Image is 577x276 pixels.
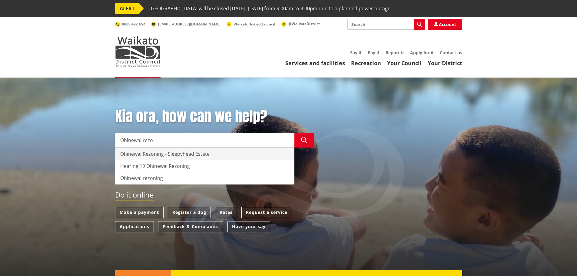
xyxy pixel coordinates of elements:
div: Hearing 19 Ohinewai Rezoning [115,160,294,172]
a: Your Council [387,59,422,67]
a: Contact us [440,50,462,55]
span: 0800 492 452 [122,22,145,27]
img: Waikato District Council - Te Kaunihera aa Takiwaa o Waikato [115,36,161,67]
a: Request a service [241,207,292,218]
span: ALERT [115,3,139,14]
a: Your District [428,59,462,67]
iframe: Messenger Launcher [549,251,571,272]
div: Ohinewai Rezoning - Sleepyhead Estate [115,148,294,160]
input: Search input [347,19,425,30]
div: Ohinewai rezoning [115,172,294,184]
a: Make a payment [115,207,164,218]
a: Register a dog [168,207,211,218]
a: Feedback & Complaints [158,221,223,232]
a: Have your say [227,221,270,232]
span: [GEOGRAPHIC_DATA] will be closed [DATE], [DATE] from 9:00am to 3:00pm due to a planned power outage. [149,3,392,14]
span: @WaikatoDistrict [288,21,320,26]
a: @WaikatoDistrict [281,21,320,26]
a: 0800 492 452 [115,22,145,27]
h2: Do it online [115,191,154,201]
span: WaikatoDistrictCouncil [234,22,275,27]
span: [EMAIL_ADDRESS][DOMAIN_NAME] [158,22,221,27]
input: Search input [115,133,294,148]
a: Report it [386,50,404,55]
a: Services and facilities [285,59,345,67]
h1: Kia ora, how can we help? [115,108,314,125]
a: Pay it [368,50,380,55]
a: Applications [115,221,154,232]
a: Account [428,19,462,30]
a: WaikatoDistrictCouncil [227,22,275,27]
a: Apply for it [410,50,434,55]
a: [EMAIL_ADDRESS][DOMAIN_NAME] [151,22,221,27]
a: Recreation [351,59,381,67]
a: Say it [350,50,362,55]
a: Rates [215,207,237,218]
